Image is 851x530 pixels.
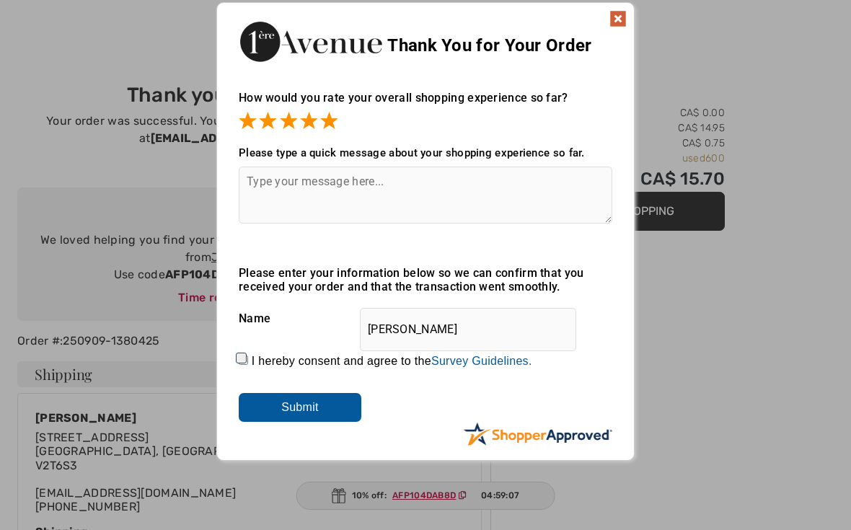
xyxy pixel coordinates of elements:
[239,393,361,422] input: Submit
[239,301,612,337] div: Name
[387,35,591,56] span: Thank You for Your Order
[239,17,383,66] img: Thank You for Your Order
[609,10,627,27] img: x
[252,355,532,368] label: I hereby consent and agree to the
[431,355,532,367] a: Survey Guidelines.
[239,266,612,293] div: Please enter your information below so we can confirm that you received your order and that the t...
[239,76,612,132] div: How would you rate your overall shopping experience so far?
[239,146,612,159] div: Please type a quick message about your shopping experience so far.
